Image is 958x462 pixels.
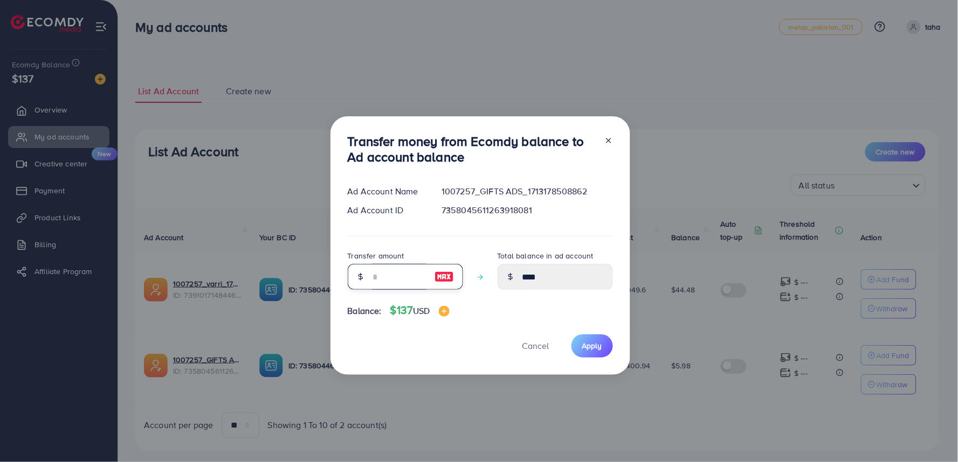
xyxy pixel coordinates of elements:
[390,304,450,317] h4: $137
[439,306,450,317] img: image
[912,414,950,454] iframe: Chat
[522,340,549,352] span: Cancel
[348,305,382,317] span: Balance:
[413,305,430,317] span: USD
[435,270,454,283] img: image
[348,134,596,165] h3: Transfer money from Ecomdy balance to Ad account balance
[509,334,563,358] button: Cancel
[433,204,621,216] div: 7358045611263918081
[339,185,433,198] div: Ad Account Name
[433,185,621,198] div: 1007257_GIFTS ADS_1713178508862
[582,340,602,351] span: Apply
[339,204,433,216] div: Ad Account ID
[498,250,594,261] label: Total balance in ad account
[348,250,404,261] label: Transfer amount
[571,334,613,358] button: Apply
